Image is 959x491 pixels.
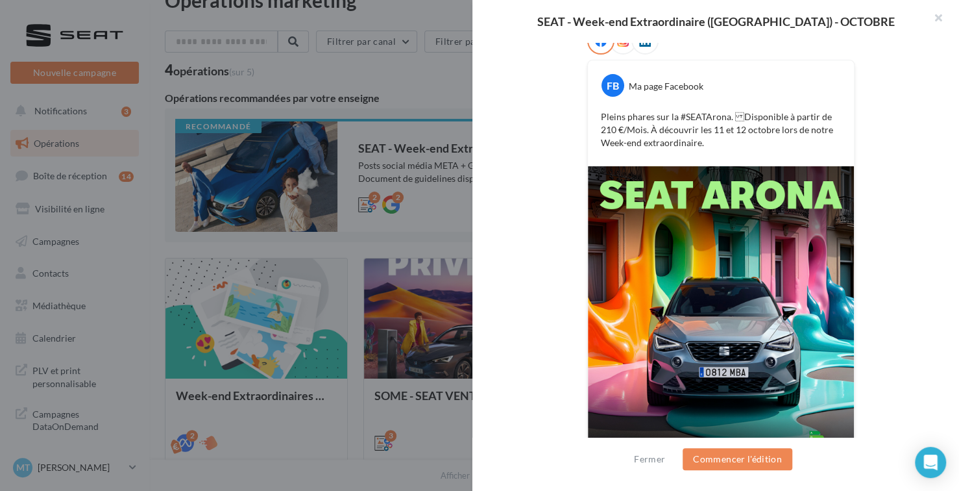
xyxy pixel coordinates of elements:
div: Open Intercom Messenger [915,447,946,478]
button: Fermer [629,451,670,467]
div: Ma page Facebook [629,80,703,93]
div: FB [601,74,624,97]
p: Pleins phares sur la #SEATArona. Disponible à partir de 210 €/Mois. À découvrir les 11 et 12 octo... [601,110,841,149]
div: SEAT - Week-end Extraordinaire ([GEOGRAPHIC_DATA]) - OCTOBRE [493,16,938,27]
button: Commencer l'édition [683,448,792,470]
